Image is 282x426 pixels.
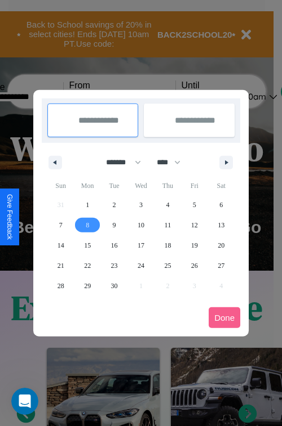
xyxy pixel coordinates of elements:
[155,235,181,255] button: 18
[164,255,171,276] span: 25
[101,255,127,276] button: 23
[74,177,100,195] span: Mon
[74,235,100,255] button: 15
[127,235,154,255] button: 17
[181,177,208,195] span: Fri
[181,215,208,235] button: 12
[74,255,100,276] button: 22
[113,215,116,235] span: 9
[181,195,208,215] button: 5
[47,235,74,255] button: 14
[127,255,154,276] button: 24
[111,235,118,255] span: 16
[47,276,74,296] button: 28
[113,195,116,215] span: 2
[86,215,89,235] span: 8
[166,195,169,215] span: 4
[181,255,208,276] button: 26
[165,215,171,235] span: 11
[191,255,198,276] span: 26
[127,215,154,235] button: 10
[138,235,144,255] span: 17
[74,195,100,215] button: 1
[127,177,154,195] span: Wed
[191,235,198,255] span: 19
[208,177,235,195] span: Sat
[218,255,224,276] span: 27
[101,276,127,296] button: 30
[47,177,74,195] span: Sun
[155,255,181,276] button: 25
[139,195,143,215] span: 3
[86,195,89,215] span: 1
[58,235,64,255] span: 14
[218,235,224,255] span: 20
[74,215,100,235] button: 8
[74,276,100,296] button: 29
[208,195,235,215] button: 6
[127,195,154,215] button: 3
[47,215,74,235] button: 7
[47,255,74,276] button: 21
[59,215,63,235] span: 7
[11,388,38,415] iframe: Intercom live chat
[181,235,208,255] button: 19
[111,276,118,296] span: 30
[155,195,181,215] button: 4
[101,215,127,235] button: 9
[219,195,223,215] span: 6
[193,195,196,215] span: 5
[155,177,181,195] span: Thu
[164,235,171,255] span: 18
[155,215,181,235] button: 11
[101,177,127,195] span: Tue
[6,194,14,240] div: Give Feedback
[218,215,224,235] span: 13
[84,255,91,276] span: 22
[84,276,91,296] span: 29
[208,255,235,276] button: 27
[209,307,240,328] button: Done
[208,235,235,255] button: 20
[138,255,144,276] span: 24
[58,276,64,296] span: 28
[208,215,235,235] button: 13
[138,215,144,235] span: 10
[101,195,127,215] button: 2
[191,215,198,235] span: 12
[84,235,91,255] span: 15
[111,255,118,276] span: 23
[101,235,127,255] button: 16
[58,255,64,276] span: 21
